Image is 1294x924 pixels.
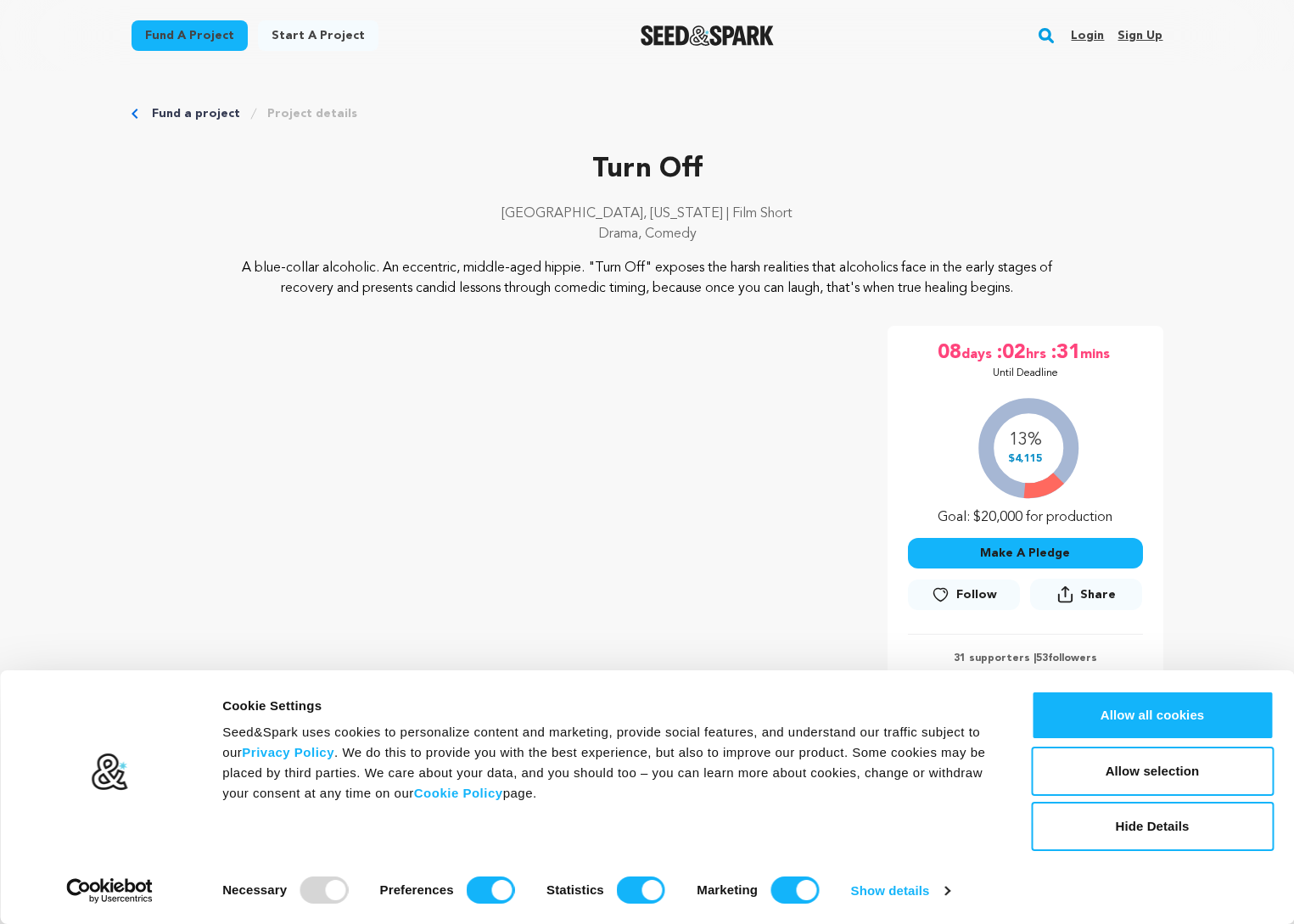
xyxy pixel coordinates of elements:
span: mins [1080,339,1113,367]
a: Privacy Policy [242,745,334,759]
a: Sign up [1118,22,1162,49]
span: Follow [956,586,997,603]
span: hrs [1026,339,1050,367]
p: Turn Off [132,149,1163,190]
button: Allow selection [1031,747,1274,796]
span: 53 [1036,653,1048,664]
a: Usercentrics Cookiebot - opens in a new window [36,878,184,904]
span: :02 [995,339,1026,367]
legend: Consent Selection [221,870,222,871]
a: Show details [851,878,949,904]
a: Fund a project [152,105,240,122]
a: Project details [267,105,357,122]
button: Make A Pledge [908,538,1143,568]
img: logo [91,753,129,792]
div: Seed&Spark uses cookies to personalize content and marketing, provide social features, and unders... [222,722,993,804]
a: Cookie Policy [414,786,503,800]
strong: Marketing [697,882,758,897]
button: Hide Details [1031,802,1274,851]
a: Fund a project [132,20,248,51]
span: Share [1080,586,1116,603]
button: Allow all cookies [1031,691,1274,740]
div: Cookie Settings [222,696,993,716]
p: A blue-collar alcoholic. An eccentric, middle-aged hippie. "Turn Off" exposes the harsh realities... [234,258,1060,299]
img: Seed&Spark Logo Dark Mode [641,25,774,46]
strong: Statistics [546,882,604,897]
button: Share [1030,579,1142,610]
strong: Necessary [222,882,287,897]
p: 31 supporters | followers [908,652,1143,665]
span: Share [1030,579,1142,617]
span: :31 [1050,339,1080,367]
strong: Preferences [380,882,454,897]
p: Drama, Comedy [132,224,1163,244]
span: days [961,339,995,367]
p: Until Deadline [993,367,1058,380]
a: Follow [908,580,1020,610]
a: Start a project [258,20,378,51]
a: Seed&Spark Homepage [641,25,774,46]
a: Login [1071,22,1104,49]
p: [GEOGRAPHIC_DATA], [US_STATE] | Film Short [132,204,1163,224]
div: Breadcrumb [132,105,1163,122]
span: 08 [938,339,961,367]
